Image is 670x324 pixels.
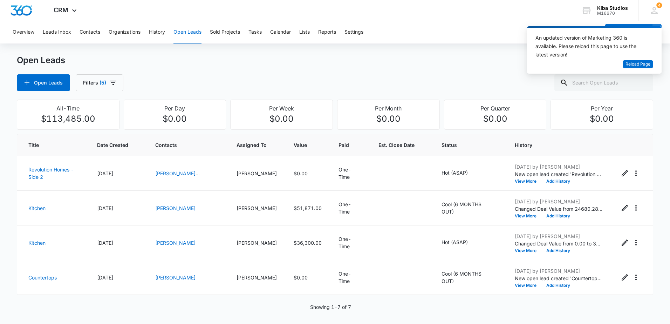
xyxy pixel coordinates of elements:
p: [DATE] by [PERSON_NAME] [515,267,602,275]
span: Date Created [97,141,128,149]
div: account name [597,5,628,11]
p: $0.00 [555,113,649,125]
input: Search Open Leads [554,74,653,91]
p: $113,485.00 [21,113,115,125]
button: Edit Open Lead [619,168,630,179]
a: Kitchen [28,205,46,211]
button: Add History [541,179,575,183]
p: Hot (ASAP) [442,238,468,246]
p: [DATE] by [PERSON_NAME] [515,163,602,170]
h1: Open Leads [17,55,65,66]
button: Actions [630,202,642,214]
p: Changed Deal Value from 0.00 to 36300 [515,240,602,247]
button: Add History [541,214,575,218]
span: [DATE] [97,170,113,176]
p: [DATE] by [PERSON_NAME] [515,232,602,240]
div: [PERSON_NAME] [237,239,277,247]
button: View More [515,214,541,218]
span: 4 [656,2,662,8]
div: notifications count [656,2,662,8]
span: $0.00 [294,275,308,281]
a: [PERSON_NAME] [155,205,196,211]
p: Showing 1-7 of 7 [310,303,351,311]
a: Countertops [28,275,57,281]
span: Contacts [155,141,220,149]
div: [PERSON_NAME] [237,274,277,281]
button: Open Leads [173,21,201,43]
p: $0.00 [128,113,222,125]
button: Lists [299,21,310,43]
button: Reload Page [623,60,653,68]
span: [DATE] [97,240,113,246]
span: $51,871.00 [294,205,322,211]
a: [PERSON_NAME] [155,240,196,246]
div: - - Select to Edit Field [442,238,480,247]
div: - - Select to Edit Field [442,169,480,177]
td: One-Time [330,260,370,295]
p: Per Month [342,104,435,113]
span: Value [294,141,312,149]
div: - - Select to Edit Field [442,201,498,215]
a: Kitchen [28,240,46,246]
span: Paid [339,141,351,149]
span: Title [28,141,70,149]
button: Add Contact [605,24,652,41]
p: New open lead created 'Countertops'. [515,275,602,282]
button: Add History [541,283,575,288]
p: $0.00 [235,113,328,125]
p: Hot (ASAP) [442,169,468,176]
div: [PERSON_NAME] [237,170,277,177]
button: Edit Open Lead [619,237,630,248]
button: Add History [541,249,575,253]
button: Actions [630,237,642,248]
div: [PERSON_NAME] [237,204,277,212]
span: Reload Page [625,61,650,68]
button: Reports [318,21,336,43]
button: Edit Open Lead [619,272,630,283]
button: Organizations [109,21,141,43]
p: Per Week [235,104,328,113]
span: Assigned To [237,141,277,149]
p: [DATE] by [PERSON_NAME] [515,198,602,205]
span: History [515,141,602,149]
p: Per Day [128,104,222,113]
button: Filters(5) [76,74,123,91]
span: $0.00 [294,170,308,176]
button: Actions [630,272,642,283]
button: Edit Open Lead [619,202,630,214]
p: Cool (6 MONTHS OUT) [442,201,486,215]
span: [DATE] [97,205,113,211]
button: Contacts [80,21,100,43]
button: Tasks [248,21,262,43]
button: Settings [344,21,363,43]
p: Changed Deal Value from 24680.28 to 51871 [515,205,602,212]
span: [DATE] [97,275,113,281]
button: Sold Projects [210,21,240,43]
button: Open Leads [17,74,70,91]
button: Actions [630,168,642,179]
td: One-Time [330,225,370,260]
div: - - Select to Edit Field [442,270,498,285]
td: One-Time [330,156,370,191]
button: Calendar [270,21,291,43]
button: History [149,21,165,43]
p: $0.00 [449,113,542,125]
a: Revolution Homes - Side 2 [28,167,74,180]
a: [PERSON_NAME] [155,275,196,281]
span: Est. Close Date [378,141,415,149]
p: All-Time [21,104,115,113]
button: Overview [13,21,34,43]
div: An updated version of Marketing 360 is available. Please reload this page to use the latest version! [535,34,645,59]
span: CRM [54,6,68,14]
button: View More [515,283,541,288]
p: Per Quarter [449,104,542,113]
button: Leads Inbox [43,21,71,43]
p: New open lead created 'Revolution Homes - Side 2 '. [515,170,602,178]
p: Per Year [555,104,649,113]
button: View More [515,249,541,253]
span: Status [442,141,498,149]
a: [PERSON_NAME] Construction [155,170,200,184]
p: $0.00 [342,113,435,125]
button: View More [515,179,541,183]
span: (5) [100,80,106,85]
